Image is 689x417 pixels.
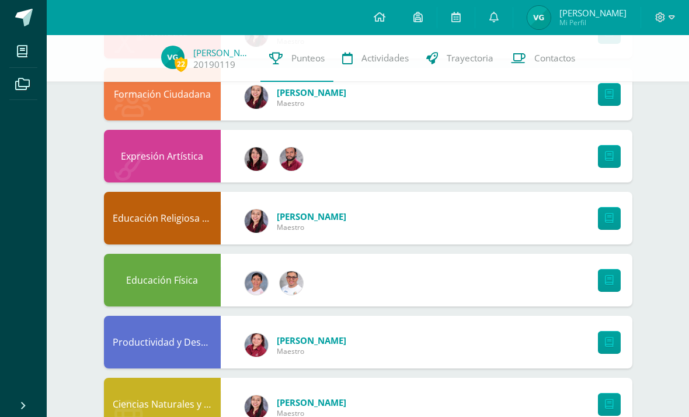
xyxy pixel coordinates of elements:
div: Educación Física [104,254,221,306]
span: Punteos [291,52,325,64]
div: Educación Religiosa Escolar [104,192,221,244]
span: Trayectoria [447,52,493,64]
img: 9abbe43aaafe0ed17d550ebc90d1790c.png [245,271,268,295]
img: 805811bcaf86086e66a0616b189278fe.png [280,271,303,295]
div: Productividad y Desarrollo [104,316,221,368]
img: fdd4da440fb7606e268598b632c2f4fd.png [527,6,551,29]
span: 22 [175,57,187,71]
span: [PERSON_NAME] [277,335,346,346]
div: Formación Ciudadana [104,68,221,120]
a: [PERSON_NAME] [193,47,252,58]
a: Punteos [260,35,333,82]
img: fdd4da440fb7606e268598b632c2f4fd.png [161,46,185,69]
span: Maestro [277,346,346,356]
span: [PERSON_NAME] [277,397,346,408]
div: Expresión Artística [104,130,221,182]
a: Trayectoria [417,35,502,82]
span: Contactos [534,52,575,64]
img: 258f2c28770a8c8efa47561a5b85f558.png [245,333,268,357]
span: Mi Perfil [559,18,627,27]
a: 20190119 [193,58,235,71]
span: [PERSON_NAME] [277,211,346,222]
a: Contactos [502,35,584,82]
img: 97d0c8fa0986aa0795e6411a21920e60.png [245,147,268,171]
img: 5d51c81de9bbb3fffc4019618d736967.png [280,147,303,171]
span: Actividades [361,52,409,64]
span: [PERSON_NAME] [277,87,346,98]
a: Actividades [333,35,417,82]
span: [PERSON_NAME] [559,7,627,19]
span: Maestro [277,98,346,108]
img: 5d3f87f6650fdbda4904ca6dbcf1978c.png [245,85,268,109]
img: 5d3f87f6650fdbda4904ca6dbcf1978c.png [245,209,268,233]
span: Maestro [277,222,346,232]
